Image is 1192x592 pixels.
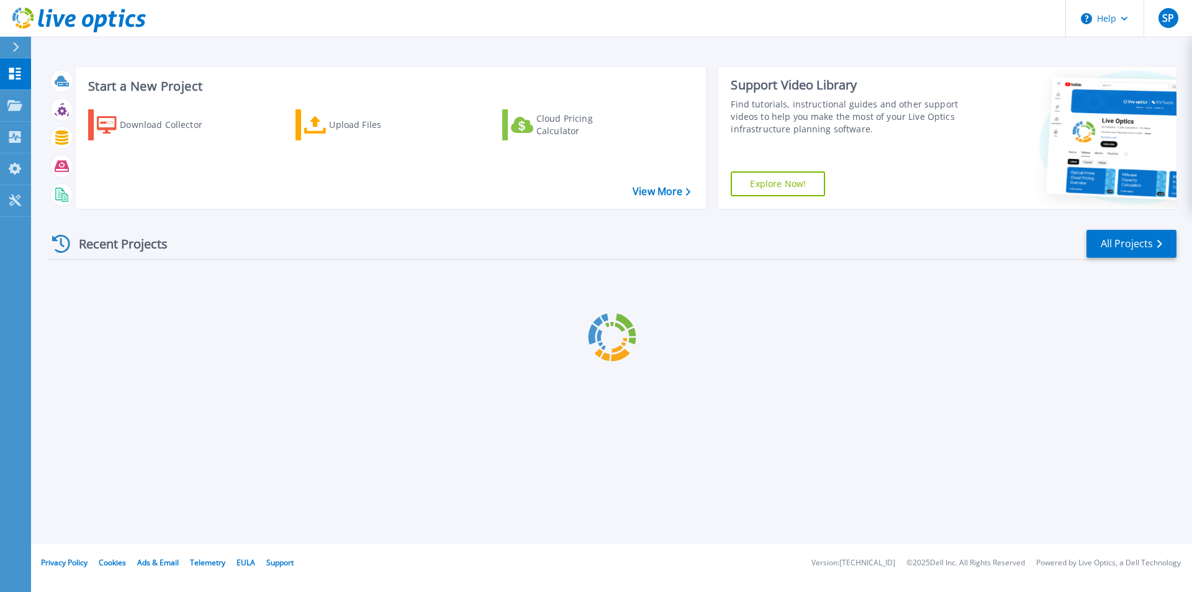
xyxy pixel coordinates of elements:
a: Privacy Policy [41,557,88,568]
div: Support Video Library [731,77,964,93]
li: © 2025 Dell Inc. All Rights Reserved [906,559,1025,567]
a: View More [633,186,690,198]
a: Support [266,557,294,568]
a: Upload Files [296,109,434,140]
span: SP [1162,13,1174,23]
div: Cloud Pricing Calculator [536,112,636,137]
div: Download Collector [120,112,219,137]
a: Explore Now! [731,171,825,196]
div: Upload Files [329,112,428,137]
div: Find tutorials, instructional guides and other support videos to help you make the most of your L... [731,98,964,135]
a: Ads & Email [137,557,179,568]
h3: Start a New Project [88,80,690,93]
a: EULA [237,557,255,568]
li: Version: [TECHNICAL_ID] [811,559,895,567]
li: Powered by Live Optics, a Dell Technology [1036,559,1181,567]
a: Telemetry [190,557,225,568]
a: Download Collector [88,109,227,140]
div: Recent Projects [48,229,184,259]
a: All Projects [1086,230,1176,258]
a: Cookies [99,557,126,568]
a: Cloud Pricing Calculator [502,109,641,140]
